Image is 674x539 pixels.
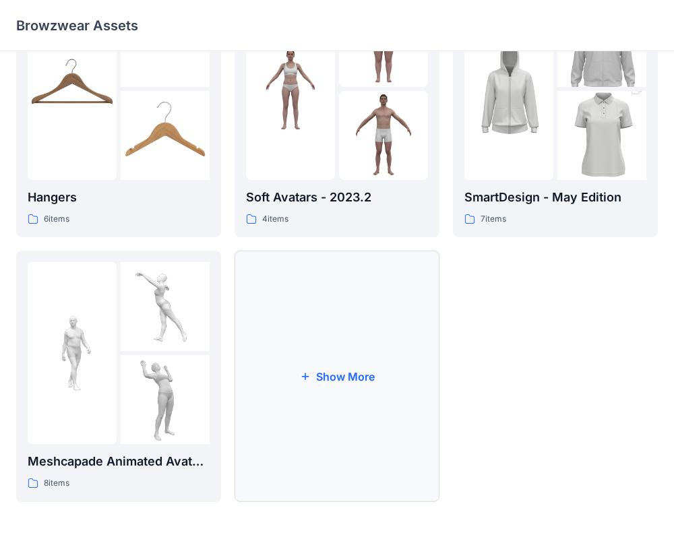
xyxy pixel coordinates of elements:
[28,188,210,207] p: Hangers
[28,309,117,398] img: folder 1
[339,91,428,180] img: folder 3
[464,188,646,207] p: SmartDesign - May Edition
[121,355,210,444] img: folder 3
[44,476,69,490] p: 8 items
[464,22,553,156] img: folder 1
[28,452,210,471] p: Meshcapade Animated Avatars
[16,16,138,35] p: Browzwear Assets
[235,251,439,502] button: Show More
[44,212,69,226] p: 6 items
[246,44,335,133] img: folder 1
[262,212,288,226] p: 4 items
[121,262,210,351] img: folder 2
[28,44,117,133] img: folder 1
[557,69,646,202] img: folder 3
[481,212,506,226] p: 7 items
[121,91,210,180] img: folder 3
[246,188,428,207] p: Soft Avatars - 2023.2
[16,251,221,502] a: folder 1folder 2folder 3Meshcapade Animated Avatars8items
